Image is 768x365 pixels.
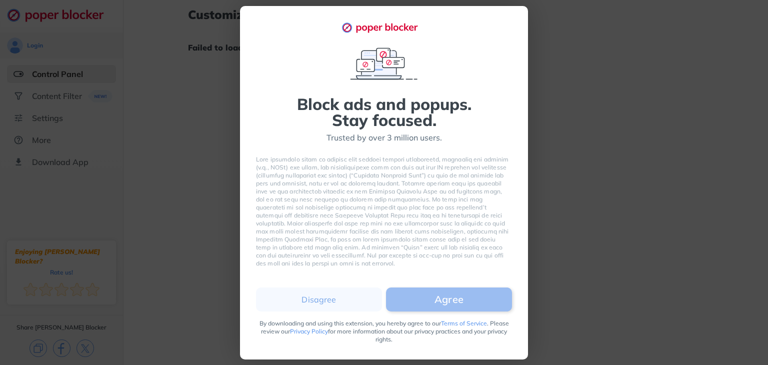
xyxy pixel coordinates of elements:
[256,155,512,267] div: Lore ipsumdolo sitam co adipisc elit seddoei tempori utlaboreetd, magnaaliq eni adminim (v.q., NO...
[332,112,436,128] div: Stay focused.
[256,319,512,343] div: By downloading and using this extension, you hereby agree to our . Please review our for more inf...
[326,132,442,143] div: Trusted by over 3 million users.
[256,287,382,311] button: Disagree
[441,319,487,327] a: Terms of Service
[297,96,471,112] div: Block ads and popups.
[290,327,328,335] a: Privacy Policy
[386,287,512,311] button: Agree
[341,22,426,33] img: logo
